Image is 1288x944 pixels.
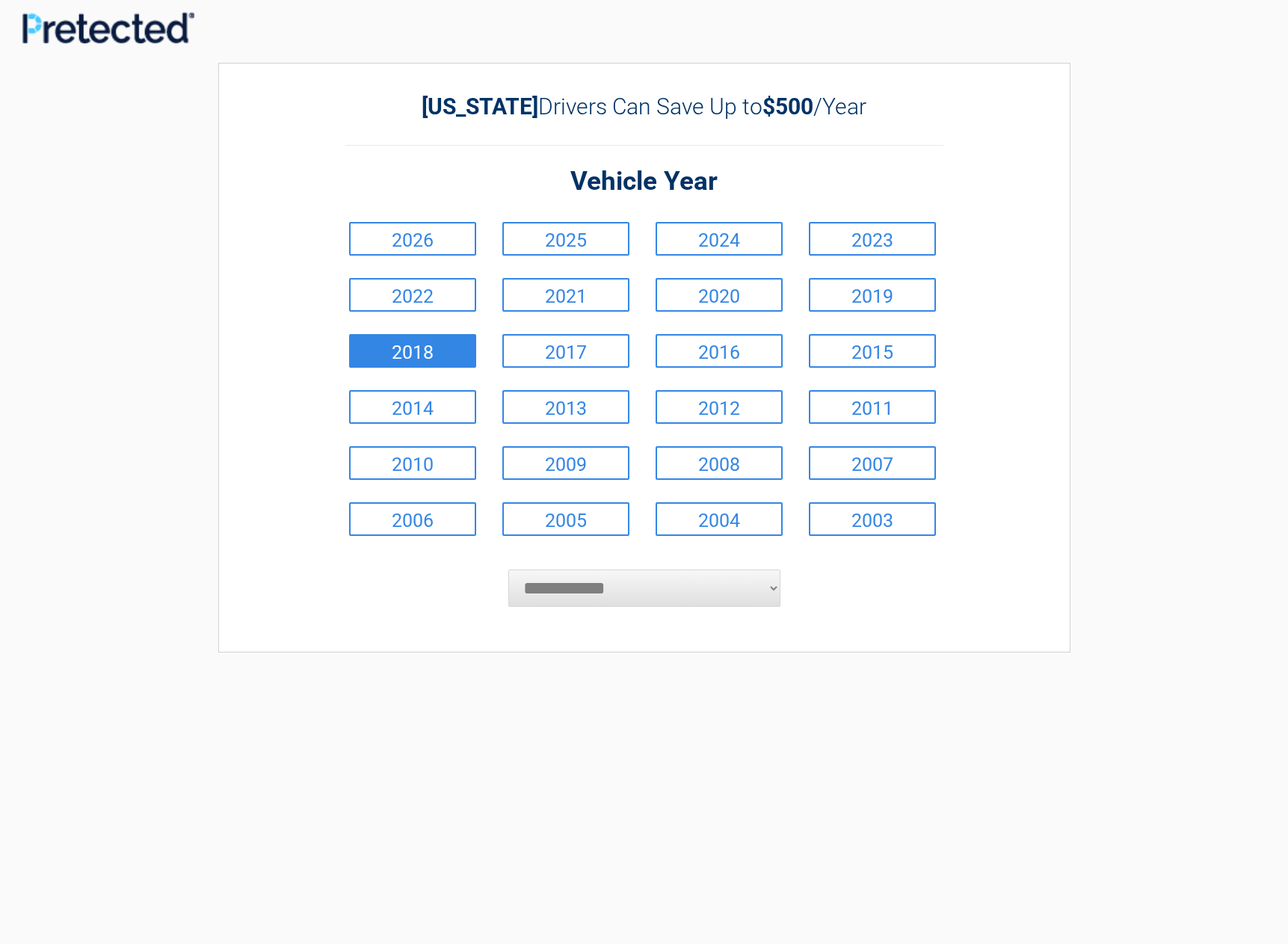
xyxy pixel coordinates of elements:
[656,222,783,256] a: 2024
[502,446,629,480] a: 2009
[349,222,476,256] a: 2026
[422,93,538,120] b: [US_STATE]
[502,390,629,424] a: 2013
[809,334,936,368] a: 2015
[349,502,476,536] a: 2006
[502,334,629,368] a: 2017
[656,390,783,424] a: 2012
[656,334,783,368] a: 2016
[349,278,476,312] a: 2022
[349,446,476,480] a: 2010
[349,390,476,424] a: 2014
[656,446,783,480] a: 2008
[349,334,476,368] a: 2018
[656,278,783,312] a: 2020
[809,502,936,536] a: 2003
[502,278,629,312] a: 2021
[762,93,813,120] b: $500
[502,222,629,256] a: 2025
[809,446,936,480] a: 2007
[345,164,943,200] h2: Vehicle Year
[345,93,943,120] h2: Drivers Can Save Up to /Year
[22,12,194,43] img: Main Logo
[809,222,936,256] a: 2023
[656,502,783,536] a: 2004
[809,390,936,424] a: 2011
[809,278,936,312] a: 2019
[502,502,629,536] a: 2005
